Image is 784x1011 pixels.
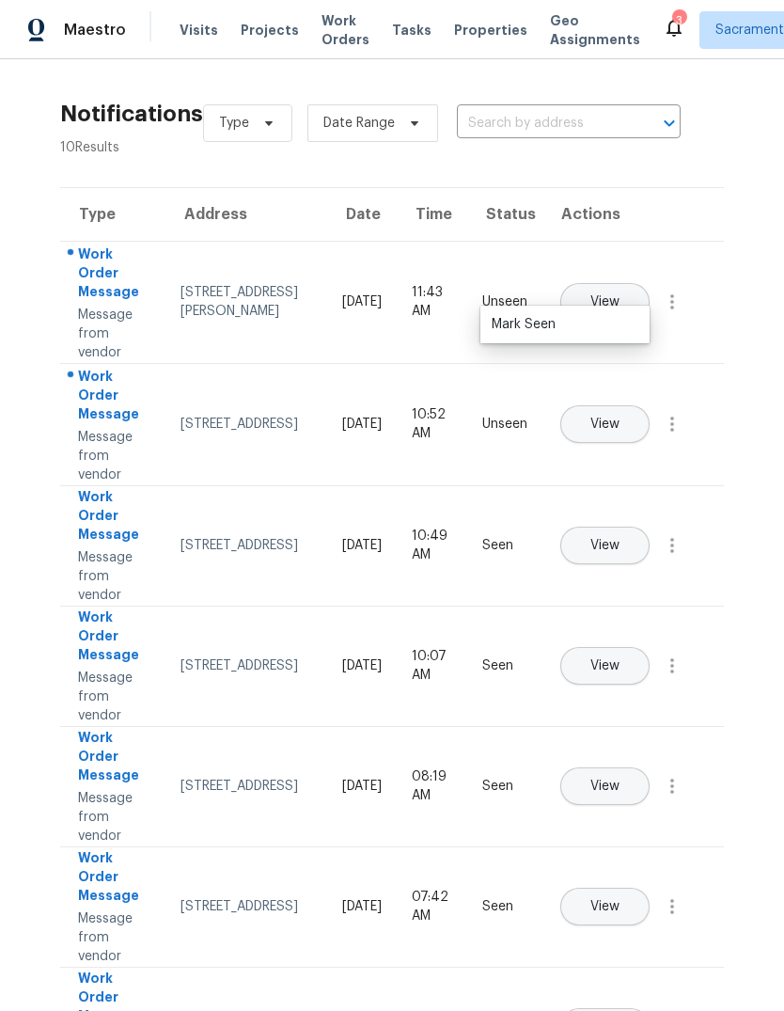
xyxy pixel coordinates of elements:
[78,548,150,605] div: Message from vendor
[180,21,218,39] span: Visits
[482,536,527,555] div: Seen
[412,888,452,925] div: 07:42 AM
[454,21,527,39] span: Properties
[542,188,724,241] th: Actions
[590,418,619,432] span: View
[241,21,299,39] span: Projects
[342,292,382,311] div: [DATE]
[78,848,150,909] div: Work Order Message
[550,11,640,49] span: Geo Assignments
[78,367,150,428] div: Work Order Message
[78,909,150,966] div: Message from vendor
[560,647,650,685] button: View
[342,897,382,916] div: [DATE]
[342,536,382,555] div: [DATE]
[672,11,685,30] div: 3
[590,659,619,673] span: View
[180,415,312,434] div: [STREET_ADDRESS]
[60,138,203,157] div: 10 Results
[392,24,431,37] span: Tasks
[78,245,150,306] div: Work Order Message
[165,188,327,241] th: Address
[397,188,467,241] th: Time
[560,888,650,925] button: View
[323,114,395,133] span: Date Range
[560,283,650,321] button: View
[412,527,452,564] div: 10:49 AM
[78,728,150,789] div: Work Order Message
[321,11,369,49] span: Work Orders
[342,777,382,796] div: [DATE]
[412,647,452,685] div: 10:07 AM
[78,428,150,484] div: Message from vendor
[180,656,312,675] div: [STREET_ADDRESS]
[590,295,619,309] span: View
[492,315,638,334] div: Mark Seen
[60,104,203,123] h2: Notifications
[78,306,150,362] div: Message from vendor
[60,188,165,241] th: Type
[482,897,527,916] div: Seen
[412,283,452,321] div: 11:43 AM
[180,283,312,321] div: [STREET_ADDRESS][PERSON_NAME]
[327,188,397,241] th: Date
[560,527,650,564] button: View
[180,777,312,796] div: [STREET_ADDRESS]
[180,897,312,916] div: [STREET_ADDRESS]
[560,405,650,443] button: View
[590,539,619,553] span: View
[78,789,150,845] div: Message from vendor
[342,656,382,675] div: [DATE]
[180,536,312,555] div: [STREET_ADDRESS]
[412,767,452,805] div: 08:19 AM
[219,114,249,133] span: Type
[342,415,382,434] div: [DATE]
[590,780,619,794] span: View
[482,292,527,311] div: Unseen
[412,405,452,443] div: 10:52 AM
[78,669,150,725] div: Message from vendor
[656,110,682,136] button: Open
[457,109,628,138] input: Search by address
[482,656,527,675] div: Seen
[560,767,650,805] button: View
[482,777,527,796] div: Seen
[590,900,619,914] span: View
[482,415,527,434] div: Unseen
[64,21,126,39] span: Maestro
[78,487,150,548] div: Work Order Message
[78,608,150,669] div: Work Order Message
[467,188,542,241] th: Status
